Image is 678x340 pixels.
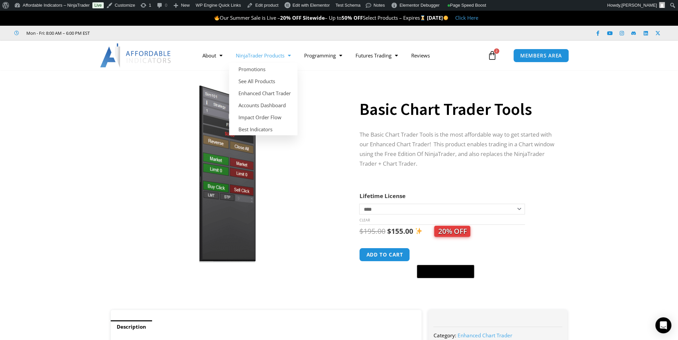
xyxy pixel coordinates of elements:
img: LogoAI | Affordable Indicators – NinjaTrader [100,43,172,67]
bdi: 155.00 [387,226,413,236]
h1: Basic Chart Trader Tools [359,98,554,121]
img: BasicTools | Affordable Indicators – NinjaTrader [120,82,334,267]
span: Our Summer Sale is Live – – Up to Select Products – Expires [214,14,427,21]
iframe: Customer reviews powered by Trustpilot [99,30,199,36]
button: Buy with GPay [417,265,474,278]
strong: [DATE] [427,14,449,21]
a: 2 [478,46,507,65]
a: Promotions [229,63,297,75]
span: $ [359,226,363,236]
span: Edit with Elementor [292,3,330,8]
span: MEMBERS AREA [520,53,562,58]
a: About [196,48,229,63]
strong: 50% OFF [342,14,363,21]
ul: NinjaTrader Products [229,63,297,135]
a: Enhanced Chart Trader [229,87,297,99]
a: NinjaTrader Products [229,48,297,63]
a: Click Here [455,14,478,21]
a: Live [92,2,104,8]
a: Clear options [359,218,370,222]
strong: 20% OFF [280,14,301,21]
p: The Basic Chart Trader Tools is the most affordable way to get started with our Enhanced Chart Tr... [359,130,554,169]
a: Enhanced Chart Trader [457,332,512,339]
a: Best Indicators [229,123,297,135]
span: $ [387,226,391,236]
span: 20% OFF [434,226,470,237]
img: ✨ [415,227,422,234]
a: Programming [297,48,349,63]
iframe: Secure express checkout frame [416,247,476,263]
a: MEMBERS AREA [513,49,569,62]
nav: Menu [196,48,486,63]
label: Lifetime License [359,192,405,200]
a: Reviews [405,48,437,63]
button: Add to cart [359,248,410,262]
span: [PERSON_NAME] [621,3,657,8]
a: See All Products [229,75,297,87]
span: Category: [433,332,456,339]
iframe: PayPal Message 1 [359,283,554,288]
span: Mon - Fri: 8:00 AM – 6:00 PM EST [25,29,90,37]
a: Accounts Dashboard [229,99,297,111]
img: 🌞 [443,15,448,20]
strong: Sitewide [303,14,325,21]
img: ⌛ [420,15,425,20]
a: Futures Trading [349,48,405,63]
img: 🔥 [214,15,219,20]
div: Open Intercom Messenger [655,317,671,333]
span: 2 [494,48,499,54]
a: Impact Order Flow [229,111,297,123]
bdi: 195.00 [359,226,385,236]
a: Description [111,320,152,333]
